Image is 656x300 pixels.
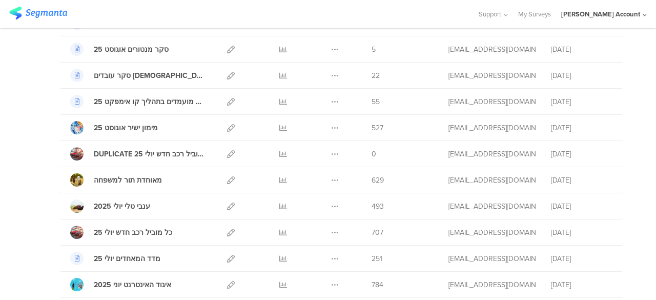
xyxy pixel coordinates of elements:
[94,70,204,81] div: סקר עובדים ערבים שהושמו אוגוסט 25
[551,253,612,264] div: [DATE]
[94,149,204,159] div: DUPLICATE כל מוביל רכב חדש יולי 25
[448,123,536,133] div: afkar2005@gmail.com
[561,9,640,19] div: [PERSON_NAME] Account
[551,175,612,186] div: [DATE]
[479,9,501,19] span: Support
[70,69,204,82] a: סקר עובדים [DEMOGRAPHIC_DATA] שהושמו אוגוסט 25
[94,123,158,133] div: מימון ישיר אוגוסט 25
[448,149,536,159] div: afkar2005@gmail.com
[94,201,150,212] div: ענבי טלי יולי 2025
[551,227,612,238] div: [DATE]
[70,278,171,291] a: איגוד האינטרנט יוני 2025
[448,96,536,107] div: afkar2005@gmail.com
[372,279,383,290] span: 784
[372,96,380,107] span: 55
[94,279,171,290] div: איגוד האינטרנט יוני 2025
[372,44,376,55] span: 5
[448,175,536,186] div: afkar2005@gmail.com
[372,123,383,133] span: 527
[448,44,536,55] div: afkar2005@gmail.com
[70,199,150,213] a: ענבי טלי יולי 2025
[551,279,612,290] div: [DATE]
[94,227,172,238] div: כל מוביל רכב חדש יולי 25
[551,96,612,107] div: [DATE]
[9,7,67,19] img: segmanta logo
[448,201,536,212] div: afkar2005@gmail.com
[70,147,204,161] a: DUPLICATE כל מוביל רכב חדש יולי 25
[70,173,162,187] a: מאוחדת תור למשפחה
[94,253,160,264] div: מדד המאחדים יולי 25
[70,121,158,134] a: מימון ישיר אוגוסט 25
[372,175,384,186] span: 629
[448,253,536,264] div: afkar2005@gmail.com
[70,43,169,56] a: סקר מנטורים אוגוסט 25
[448,70,536,81] div: afkar2005@gmail.com
[551,201,612,212] div: [DATE]
[70,95,204,108] a: סקר מועמדים בתהליך קו אימפקט 25
[94,96,204,107] div: סקר מועמדים בתהליך קו אימפקט 25
[94,44,169,55] div: סקר מנטורים אוגוסט 25
[372,253,382,264] span: 251
[372,70,380,81] span: 22
[551,123,612,133] div: [DATE]
[94,175,162,186] div: מאוחדת תור למשפחה
[70,252,160,265] a: מדד המאחדים יולי 25
[448,279,536,290] div: afkar2005@gmail.com
[551,44,612,55] div: [DATE]
[372,149,376,159] span: 0
[448,227,536,238] div: afkar2005@gmail.com
[372,201,384,212] span: 493
[551,149,612,159] div: [DATE]
[70,226,172,239] a: כל מוביל רכב חדש יולי 25
[551,70,612,81] div: [DATE]
[372,227,383,238] span: 707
